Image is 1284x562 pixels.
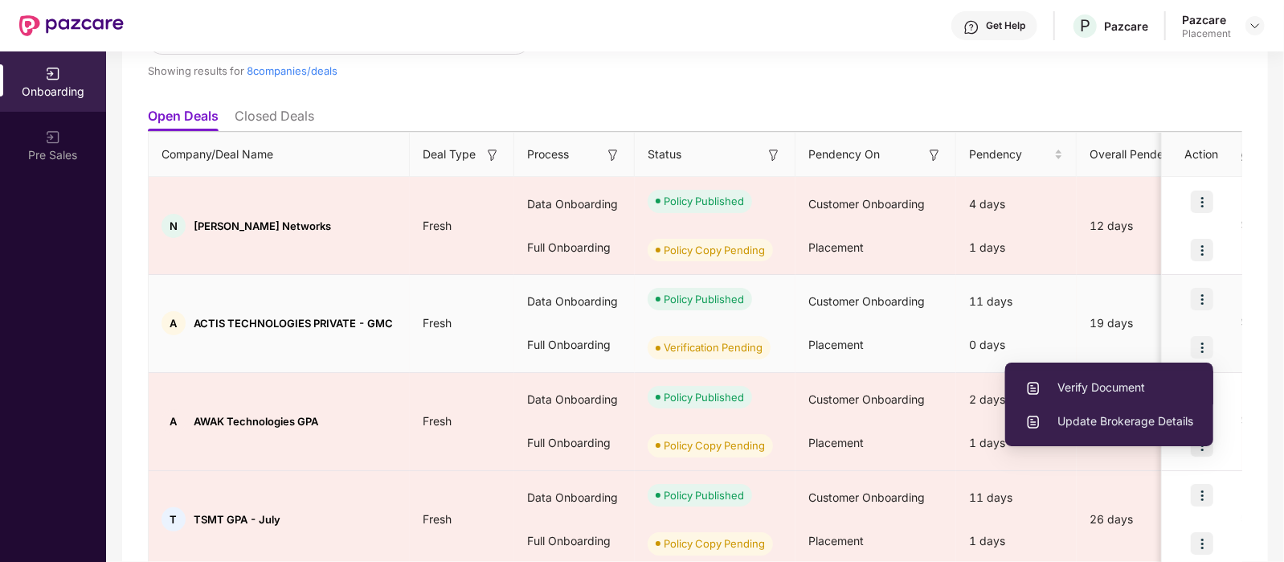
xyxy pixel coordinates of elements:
[527,146,569,163] span: Process
[514,280,635,323] div: Data Onboarding
[194,513,280,526] span: TSMT GPA - July
[45,129,61,146] img: svg+xml;base64,PHN2ZyB3aWR0aD0iMjAiIGhlaWdodD0iMjAiIHZpZXdCb3g9IjAgMCAyMCAyMCIgZmlsbD0ibm9uZSIgeG...
[808,197,925,211] span: Customer Onboarding
[410,316,464,330] span: Fresh
[808,294,925,308] span: Customer Onboarding
[808,392,925,406] span: Customer Onboarding
[162,507,186,531] div: T
[1191,288,1213,310] img: icon
[485,147,501,163] img: svg+xml;base64,PHN2ZyB3aWR0aD0iMTYiIGhlaWdodD0iMTYiIHZpZXdCb3g9IjAgMCAxNiAxNiIgZmlsbD0ibm9uZSIgeG...
[19,15,124,36] img: New Pazcare Logo
[423,146,476,163] span: Deal Type
[664,389,744,405] div: Policy Published
[410,414,464,428] span: Fresh
[514,476,635,519] div: Data Onboarding
[808,338,864,351] span: Placement
[514,378,635,421] div: Data Onboarding
[664,193,744,209] div: Policy Published
[514,323,635,367] div: Full Onboarding
[410,512,464,526] span: Fresh
[1249,19,1262,32] img: svg+xml;base64,PHN2ZyBpZD0iRHJvcGRvd24tMzJ4MzIiIHhtbG5zPSJodHRwOi8vd3d3LnczLm9yZy8yMDAwL3N2ZyIgd2...
[410,219,464,232] span: Fresh
[808,146,880,163] span: Pendency On
[1077,314,1213,332] div: 19 days
[149,133,410,177] th: Company/Deal Name
[986,19,1025,32] div: Get Help
[956,280,1077,323] div: 11 days
[1077,217,1213,235] div: 12 days
[235,108,314,131] li: Closed Deals
[1025,412,1193,430] span: Update Brokerage Details
[956,476,1077,519] div: 11 days
[148,108,219,131] li: Open Deals
[1025,380,1041,396] img: svg+xml;base64,PHN2ZyBpZD0iVXBsb2FkX0xvZ3MiIGRhdGEtbmFtZT0iVXBsb2FkIExvZ3MiIHhtbG5zPSJodHRwOi8vd3...
[1077,511,1213,528] div: 26 days
[956,183,1077,226] div: 4 days
[664,487,744,503] div: Policy Published
[162,311,186,335] div: A
[648,146,681,163] span: Status
[1182,12,1231,27] div: Pazcare
[514,183,635,226] div: Data Onboarding
[766,147,782,163] img: svg+xml;base64,PHN2ZyB3aWR0aD0iMTYiIGhlaWdodD0iMTYiIHZpZXdCb3g9IjAgMCAxNiAxNiIgZmlsbD0ibm9uZSIgeG...
[664,535,765,552] div: Policy Copy Pending
[194,415,318,428] span: AWAK Technologies GPA
[956,421,1077,465] div: 1 days
[664,242,765,258] div: Policy Copy Pending
[956,133,1077,177] th: Pendency
[1191,336,1213,359] img: icon
[605,147,621,163] img: svg+xml;base64,PHN2ZyB3aWR0aD0iMTYiIGhlaWdodD0iMTYiIHZpZXdCb3g9IjAgMCAxNiAxNiIgZmlsbD0ibm9uZSIgeG...
[194,219,331,232] span: [PERSON_NAME] Networks
[808,436,864,449] span: Placement
[664,339,763,355] div: Verification Pending
[926,147,943,163] img: svg+xml;base64,PHN2ZyB3aWR0aD0iMTYiIGhlaWdodD0iMTYiIHZpZXdCb3g9IjAgMCAxNiAxNiIgZmlsbD0ibm9uZSIgeG...
[1191,239,1213,261] img: icon
[162,214,186,238] div: N
[148,64,912,77] div: Showing results for
[963,19,979,35] img: svg+xml;base64,PHN2ZyBpZD0iSGVscC0zMngzMiIgeG1sbnM9Imh0dHA6Ly93d3cudzMub3JnLzIwMDAvc3ZnIiB3aWR0aD...
[1162,133,1242,177] th: Action
[1191,532,1213,555] img: icon
[194,317,393,330] span: ACTIS TECHNOLOGIES PRIVATE - GMC
[162,409,186,433] div: A
[1080,16,1090,35] span: P
[1191,484,1213,507] img: icon
[514,421,635,465] div: Full Onboarding
[514,226,635,269] div: Full Onboarding
[969,146,1051,163] span: Pendency
[956,226,1077,269] div: 1 days
[808,534,864,548] span: Placement
[808,240,864,254] span: Placement
[956,378,1077,421] div: 2 days
[45,66,61,82] img: svg+xml;base64,PHN2ZyB3aWR0aD0iMjAiIGhlaWdodD0iMjAiIHZpZXdCb3g9IjAgMCAyMCAyMCIgZmlsbD0ibm9uZSIgeG...
[664,291,744,307] div: Policy Published
[664,437,765,453] div: Policy Copy Pending
[1191,191,1213,213] img: icon
[247,64,337,77] span: 8 companies/deals
[808,490,925,504] span: Customer Onboarding
[956,323,1077,367] div: 0 days
[1025,379,1193,396] span: Verify Document
[1025,414,1041,430] img: svg+xml;base64,PHN2ZyBpZD0iVXBsb2FkX0xvZ3MiIGRhdGEtbmFtZT0iVXBsb2FkIExvZ3MiIHhtbG5zPSJodHRwOi8vd3...
[1104,18,1148,34] div: Pazcare
[1077,133,1213,177] th: Overall Pendency
[1182,27,1231,40] div: Placement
